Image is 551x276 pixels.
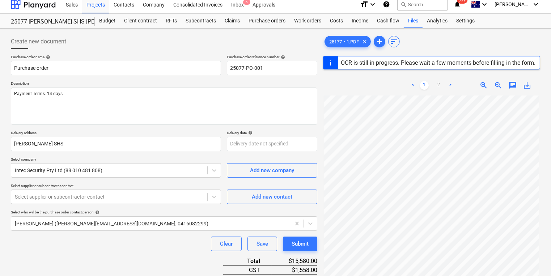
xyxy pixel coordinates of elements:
[494,81,503,90] span: zoom_out
[341,59,535,66] div: OCR is still in progress. Please wait a few moments before filling in the form.
[373,14,404,28] a: Cash flow
[408,81,417,90] a: Previous page
[325,39,363,44] span: 25177-~1.PDF
[404,14,423,28] a: Files
[223,266,272,275] div: GST
[244,14,290,28] a: Purchase orders
[227,190,317,204] button: Add new contact
[227,163,317,178] button: Add new company
[11,157,221,163] p: Select company
[11,55,221,59] div: Purchase order name
[257,239,268,249] div: Save
[452,14,479,28] a: Settings
[479,81,488,90] span: zoom_in
[227,55,317,59] div: Purchase order reference number
[120,14,161,28] a: Client contract
[227,131,317,135] div: Delivery date
[11,137,221,151] input: Delivery address
[181,14,220,28] a: Subcontracts
[515,241,551,276] iframe: Chat Widget
[250,166,294,175] div: Add new company
[272,266,317,275] div: $1,558.00
[326,14,347,28] a: Costs
[290,14,326,28] a: Work orders
[375,37,384,46] span: add
[247,131,253,135] span: help
[11,37,66,46] span: Create new document
[11,81,317,87] p: Description
[390,37,398,46] span: sort
[227,137,317,151] input: Delivery date not specified
[223,257,272,266] div: Total
[279,55,285,59] span: help
[11,88,317,125] textarea: Payment Terms: 14 days
[252,192,292,201] div: Add new contact
[95,14,120,28] a: Budget
[247,237,277,251] button: Save
[292,239,309,249] div: Submit
[211,237,242,251] button: Clear
[325,36,371,47] div: 25177-~1.PDF
[523,81,531,90] span: save_alt
[347,14,373,28] a: Income
[227,61,317,75] input: Order number
[360,37,369,46] span: clear
[420,81,429,90] a: Page 1 is your current page
[423,14,452,28] a: Analytics
[508,81,517,90] span: chat
[11,18,86,26] div: 25077 [PERSON_NAME] SHS [PERSON_NAME] Access Control
[220,14,244,28] a: Claims
[11,210,317,215] div: Select who will be the purchase order contact person
[44,55,50,59] span: help
[446,81,455,90] a: Next page
[435,81,443,90] a: Page 2
[11,61,221,75] input: Document name
[161,14,181,28] a: RFTs
[283,237,317,251] button: Submit
[11,183,221,190] p: Select supplier or subcontractor contact
[220,239,233,249] div: Clear
[11,131,221,137] p: Delivery address
[94,210,99,215] span: help
[272,257,317,266] div: $15,580.00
